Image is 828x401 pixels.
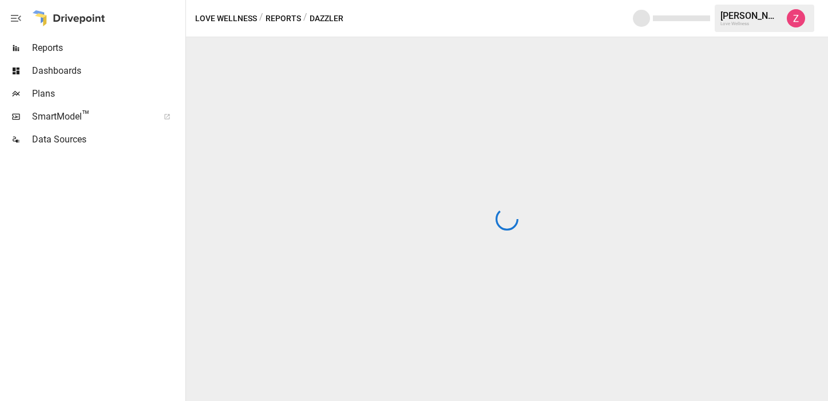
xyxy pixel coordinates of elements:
img: Zoe Keller [787,9,805,27]
div: [PERSON_NAME] [720,10,780,21]
div: Love Wellness [720,21,780,26]
span: Data Sources [32,133,183,146]
span: Reports [32,41,183,55]
div: / [259,11,263,26]
span: ™ [82,108,90,122]
span: Dashboards [32,64,183,78]
span: SmartModel [32,110,151,124]
button: Reports [266,11,301,26]
div: / [303,11,307,26]
button: Zoe Keller [780,2,812,34]
span: Plans [32,87,183,101]
button: Love Wellness [195,11,257,26]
